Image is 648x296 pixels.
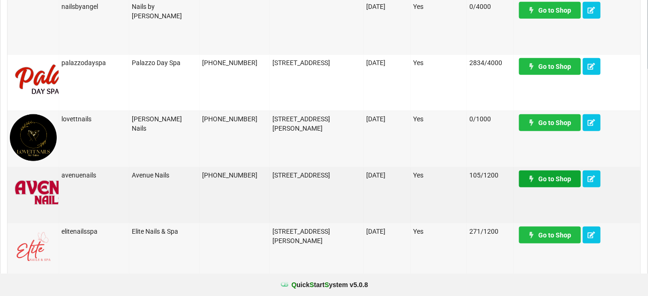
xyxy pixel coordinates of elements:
[519,58,581,75] a: Go to Shop
[272,58,361,67] div: [STREET_ADDRESS]
[202,114,267,124] div: [PHONE_NUMBER]
[366,114,408,124] div: [DATE]
[272,227,361,245] div: [STREET_ADDRESS][PERSON_NAME]
[280,280,289,289] img: favicon.ico
[366,227,408,236] div: [DATE]
[469,170,511,180] div: 105/1200
[61,2,127,11] div: nailsbyangel
[10,170,88,217] img: AvenueNails-Logo.png
[292,280,368,289] b: uick tart ystem v 5.0.8
[519,2,581,19] a: Go to Shop
[132,170,197,180] div: Avenue Nails
[292,281,297,289] span: Q
[132,114,197,133] div: [PERSON_NAME] Nails
[413,227,464,236] div: Yes
[469,114,511,124] div: 0/1000
[272,114,361,133] div: [STREET_ADDRESS][PERSON_NAME]
[366,58,408,67] div: [DATE]
[324,281,329,289] span: S
[469,227,511,236] div: 271/1200
[366,170,408,180] div: [DATE]
[10,58,104,105] img: PalazzoDaySpaNails-Logo.png
[61,227,127,236] div: elitenailsspa
[413,2,464,11] div: Yes
[413,58,464,67] div: Yes
[469,58,511,67] div: 2834/4000
[413,114,464,124] div: Yes
[10,114,57,161] img: Lovett1.png
[61,114,127,124] div: lovettnails
[469,2,511,11] div: 0/4000
[519,114,581,131] a: Go to Shop
[366,2,408,11] div: [DATE]
[10,227,57,274] img: EliteNailsSpa-Logo1.png
[519,227,581,244] a: Go to Shop
[132,2,197,21] div: Nails by [PERSON_NAME]
[272,170,361,180] div: [STREET_ADDRESS]
[61,58,127,67] div: palazzodayspa
[413,170,464,180] div: Yes
[202,170,267,180] div: [PHONE_NUMBER]
[519,170,581,187] a: Go to Shop
[310,281,314,289] span: S
[202,58,267,67] div: [PHONE_NUMBER]
[132,58,197,67] div: Palazzo Day Spa
[61,170,127,180] div: avenuenails
[132,227,197,236] div: Elite Nails & Spa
